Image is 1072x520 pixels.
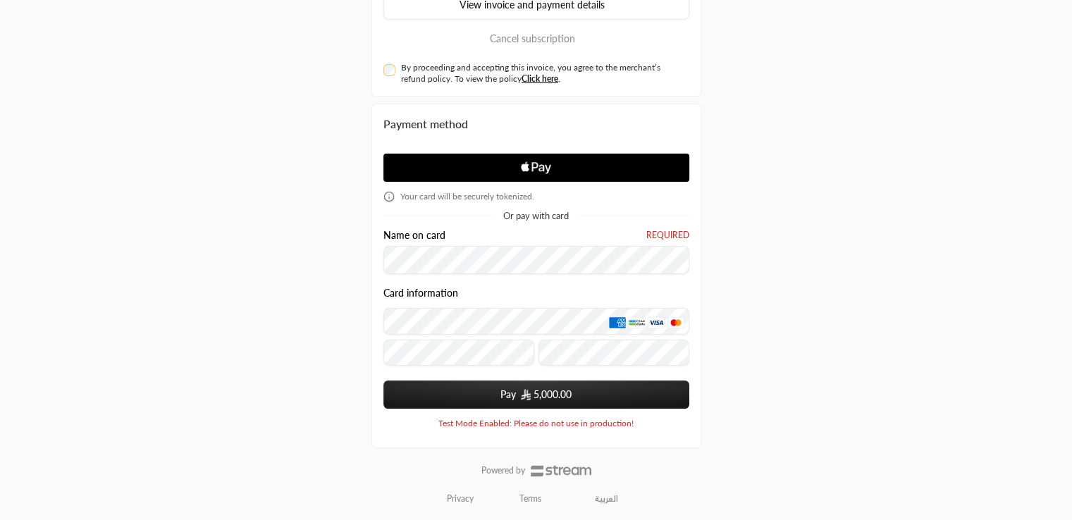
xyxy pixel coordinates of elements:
img: AMEX [609,317,626,328]
img: MasterCard [667,317,684,328]
input: Credit Card [383,308,689,335]
span: Your card will be securely tokenized. [400,191,534,202]
label: By proceeding and accepting this invoice, you agree to the merchant’s refund policy. To view the ... [401,62,684,85]
button: Cancel subscription [383,31,689,47]
input: CVC [538,340,689,366]
span: Test Mode Enabled: Please do not use in production! [438,418,634,429]
label: Name on card [383,230,445,241]
img: SAR [521,389,531,400]
div: Name on card [383,230,689,274]
input: Expiry date [383,340,534,366]
span: Or pay with card [503,211,569,221]
span: Required [646,230,689,241]
div: Payment method [383,116,689,132]
div: Card information [383,287,689,371]
legend: Card information [383,287,458,299]
img: Visa [648,317,665,328]
img: MADA [628,317,645,328]
a: العربية [587,488,626,510]
a: Click here [522,73,558,84]
a: Privacy [447,493,474,504]
p: Powered by [481,465,525,476]
a: Terms [519,493,541,504]
span: 5,000.00 [534,388,572,402]
button: Pay SAR5,000.00 [383,380,689,409]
